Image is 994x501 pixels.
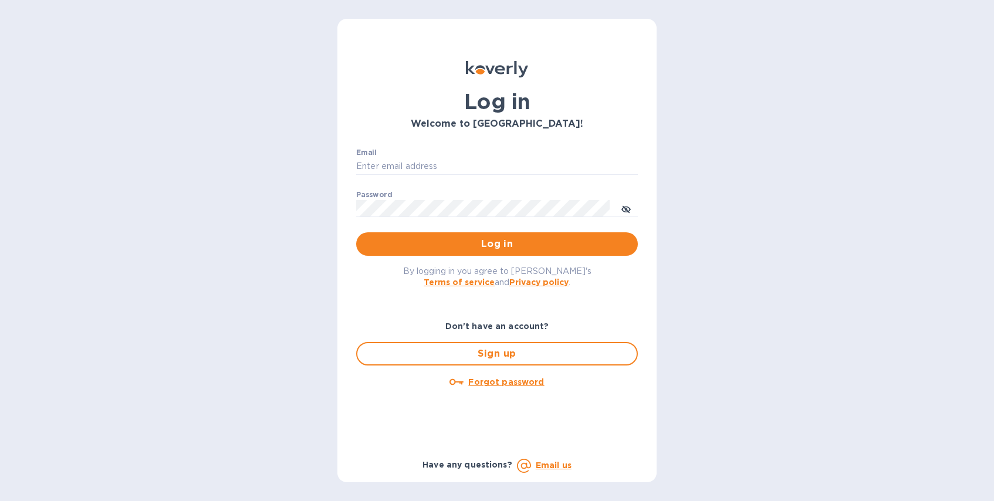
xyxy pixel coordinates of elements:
input: Enter email address [356,158,638,175]
button: Log in [356,232,638,256]
img: Koverly [466,61,528,77]
label: Password [356,191,392,198]
a: Terms of service [424,277,495,287]
h3: Welcome to [GEOGRAPHIC_DATA]! [356,119,638,130]
label: Email [356,149,377,156]
b: Don't have an account? [445,321,549,331]
span: Log in [366,237,628,251]
b: Have any questions? [422,460,512,469]
a: Email us [536,461,572,470]
button: Sign up [356,342,638,365]
span: By logging in you agree to [PERSON_NAME]'s and . [403,266,591,287]
h1: Log in [356,89,638,114]
a: Privacy policy [509,277,569,287]
span: Sign up [367,347,627,361]
u: Forgot password [468,377,544,387]
button: toggle password visibility [614,197,638,220]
